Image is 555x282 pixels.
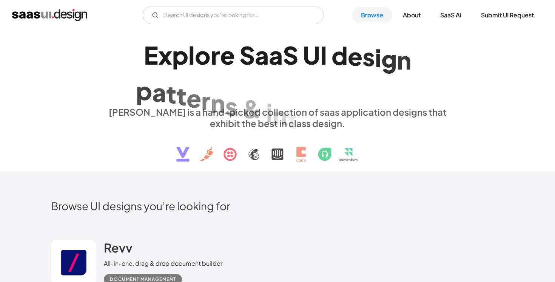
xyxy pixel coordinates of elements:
div: S [239,40,255,70]
div: p [136,76,152,105]
div: i [266,98,273,127]
a: home [12,9,87,21]
a: SaaS Ai [431,7,470,23]
div: n [211,88,225,118]
div: r [201,86,211,115]
a: Browse [352,7,392,23]
div: E [144,40,158,70]
img: text, icon, saas logo [163,129,392,168]
div: s [225,91,237,121]
div: n [397,45,411,74]
div: & [242,94,262,123]
div: x [158,40,172,70]
a: Revv [104,240,133,259]
div: r [211,40,220,70]
div: d [331,41,348,70]
div: t [166,79,176,108]
div: s [362,42,375,71]
h2: Browse UI designs you’re looking for [51,199,504,212]
div: e [348,42,362,71]
h2: Revv [104,240,133,255]
div: I [320,41,327,70]
div: g [381,44,397,73]
div: a [152,77,166,107]
a: About [394,7,430,23]
div: n [273,101,287,130]
div: All-in-one, drag & drop document builder [104,259,222,268]
div: U [303,40,320,70]
div: [PERSON_NAME] is a hand-picked collection of saas application designs that exhibit the best in cl... [104,106,451,129]
div: l [188,40,195,70]
div: t [176,81,187,110]
div: S [283,40,298,70]
div: p [172,40,188,70]
div: e [187,84,201,113]
h1: Explore SaaS UI design patterns & interactions. [104,40,451,99]
a: Submit UI Request [472,7,543,23]
div: e [220,40,235,70]
div: o [195,40,211,70]
div: i [375,43,381,72]
form: Email Form [143,6,324,24]
input: Search UI designs you're looking for... [143,6,324,24]
div: a [269,40,283,70]
div: a [255,40,269,70]
div: t [287,104,297,133]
